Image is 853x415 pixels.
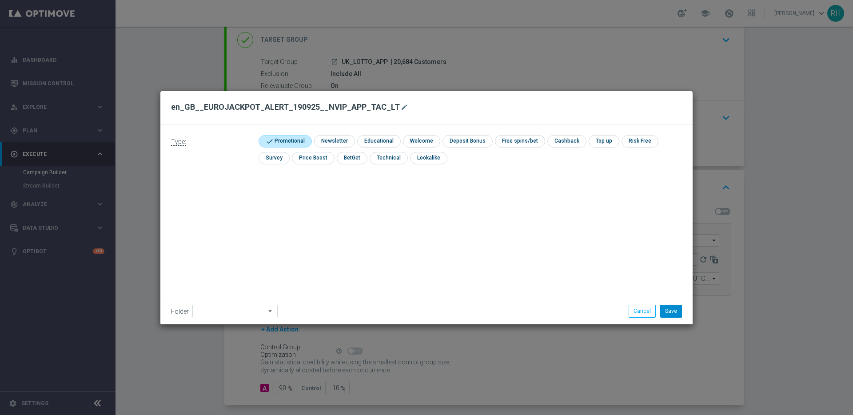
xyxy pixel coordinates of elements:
label: Folder [171,308,189,315]
i: mode_edit [401,104,408,111]
span: Type: [171,138,186,146]
button: mode_edit [400,102,411,112]
h2: en_GB__EUROJACKPOT_ALERT_190925__NVIP_APP_TAC_LT [171,102,400,112]
i: arrow_drop_down [266,305,275,317]
button: Cancel [629,305,656,317]
button: Save [660,305,682,317]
